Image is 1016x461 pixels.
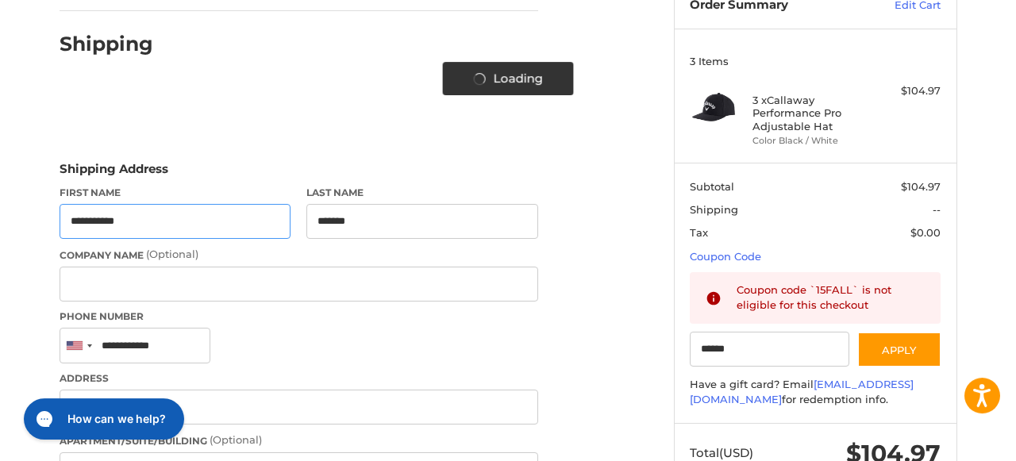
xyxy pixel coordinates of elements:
span: Total (USD) [690,445,753,460]
a: Coupon Code [690,250,761,263]
label: Apartment/Suite/Building [60,432,538,448]
span: Subtotal [690,180,734,193]
label: Company Name [60,247,538,263]
label: Address [60,371,538,386]
div: $104.97 [878,83,941,99]
span: $104.97 [901,180,941,193]
span: -- [933,203,941,216]
button: Apply [857,332,941,367]
div: United States: +1 [60,328,97,363]
iframe: Gorgias live chat messenger [16,393,189,445]
h4: 3 x Callaway Performance Pro Adjustable Hat [752,94,874,133]
label: Last Name [306,186,538,200]
div: Coupon code `15FALL` is not eligible for this checkout [737,282,926,313]
input: Gift Certificate or Coupon Code [690,332,849,367]
label: First Name [60,186,291,200]
label: Phone Number [60,309,538,324]
span: Loading [493,70,542,88]
span: $0.00 [910,226,941,239]
h2: Shipping [60,32,153,56]
div: Have a gift card? Email for redemption info. [690,377,941,408]
span: Shipping [690,203,738,216]
li: Color Black / White [752,134,874,148]
small: (Optional) [146,248,198,260]
small: (Optional) [210,433,262,446]
h3: 3 Items [690,55,941,67]
legend: Shipping Address [60,160,168,186]
span: Tax [690,226,708,239]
